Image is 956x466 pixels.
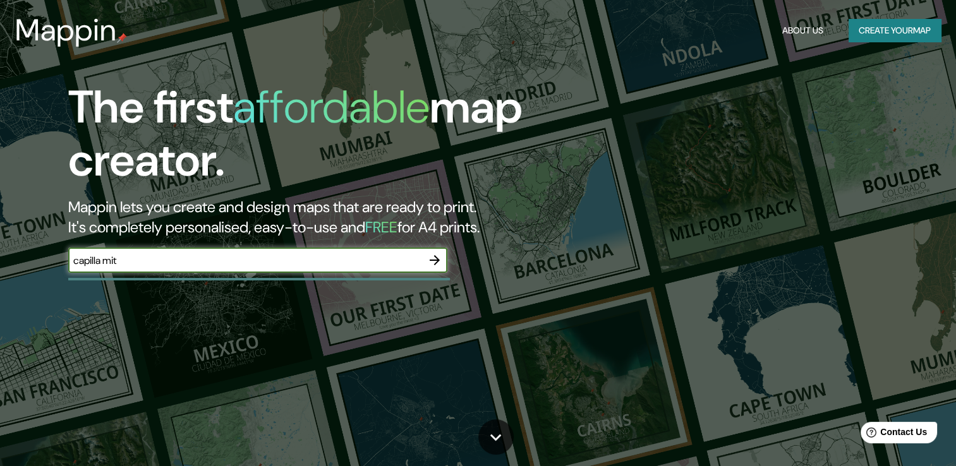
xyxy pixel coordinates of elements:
[68,253,422,268] input: Choose your favourite place
[117,33,127,43] img: mappin-pin
[844,417,942,452] iframe: Help widget launcher
[849,19,941,42] button: Create yourmap
[68,81,547,197] h1: The first map creator.
[365,217,397,237] h5: FREE
[233,78,430,136] h1: affordable
[777,19,828,42] button: About Us
[15,13,117,48] h3: Mappin
[68,197,547,237] h2: Mappin lets you create and design maps that are ready to print. It's completely personalised, eas...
